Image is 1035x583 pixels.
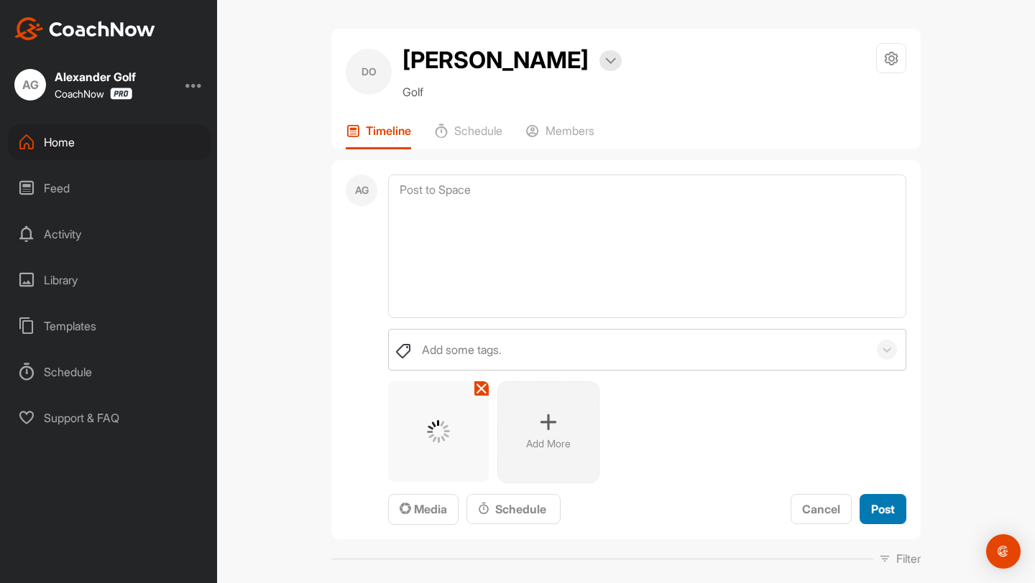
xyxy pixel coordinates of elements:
[791,494,852,525] button: Cancel
[402,43,589,78] h2: [PERSON_NAME]
[346,174,377,206] div: AG
[14,17,155,40] img: CoachNow
[8,124,211,160] div: Home
[526,437,571,451] p: Add More
[986,534,1021,569] div: Open Intercom Messenger
[346,49,392,95] div: DO
[454,123,502,138] p: Schedule
[388,494,459,525] button: Media
[8,216,211,252] div: Activity
[802,502,840,516] span: Cancel
[8,170,211,206] div: Feed
[8,308,211,344] div: Templates
[871,502,895,516] span: Post
[366,123,411,138] p: Timeline
[8,354,211,390] div: Schedule
[860,494,906,525] button: Post
[14,69,46,101] div: AG
[8,262,211,298] div: Library
[422,341,502,358] div: Add some tags.
[478,500,549,518] div: Schedule
[546,123,594,138] p: Members
[110,88,132,100] img: CoachNow Pro
[427,420,450,443] img: G6gVgL6ErOh57ABN0eRmCEwV0I4iEi4d8EwaPGI0tHgoAbU4EAHFLEQAh+QQFCgALACwIAA4AGAASAAAEbHDJSesaOCdk+8xg...
[896,550,921,567] p: Filter
[55,88,132,100] div: CoachNow
[55,71,136,83] div: Alexander Golf
[8,400,211,436] div: Support & FAQ
[605,57,616,65] img: arrow-down
[402,83,622,101] p: Golf
[400,502,447,516] span: Media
